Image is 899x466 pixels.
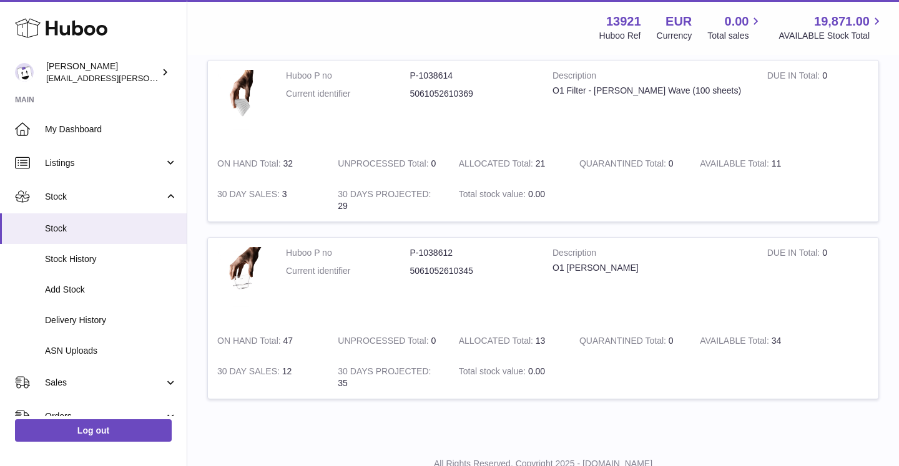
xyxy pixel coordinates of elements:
td: 0 [758,61,878,149]
dd: P-1038612 [410,247,534,259]
span: Delivery History [45,314,177,326]
dd: 5061052610369 [410,88,534,100]
span: 0.00 [528,189,545,199]
a: Log out [15,419,172,442]
td: 47 [208,326,328,356]
strong: 30 DAYS PROJECTED [338,366,431,379]
div: [PERSON_NAME] [46,61,159,84]
strong: Total stock value [459,189,528,202]
td: 0 [328,148,449,179]
dt: Huboo P no [286,247,410,259]
span: Stock [45,191,164,203]
strong: DUE IN Total [767,70,822,84]
strong: AVAILABLE Total [700,336,771,349]
span: [EMAIL_ADDRESS][PERSON_NAME][DOMAIN_NAME] [46,73,250,83]
span: Stock [45,223,177,235]
dd: 5061052610345 [410,265,534,277]
span: Total sales [707,30,763,42]
td: 21 [449,148,570,179]
strong: ON HAND Total [217,158,283,172]
strong: 30 DAY SALES [217,189,282,202]
td: 0 [328,326,449,356]
span: ASN Uploads [45,345,177,357]
td: 3 [208,179,328,221]
span: Sales [45,377,164,389]
strong: AVAILABLE Total [700,158,771,172]
td: 13 [449,326,570,356]
strong: UNPROCESSED Total [338,158,431,172]
strong: 30 DAYS PROJECTED [338,189,431,202]
strong: EUR [666,13,692,30]
td: 32 [208,148,328,179]
span: 19,871.00 [814,13,870,30]
strong: 13921 [606,13,641,30]
strong: 30 DAY SALES [217,366,282,379]
img: europe@orea.uk [15,63,34,82]
strong: Description [553,70,749,85]
div: O1 [PERSON_NAME] [553,262,749,274]
strong: Total stock value [459,366,528,379]
img: product image [217,247,267,314]
span: Add Stock [45,284,177,296]
span: 0.00 [725,13,749,30]
strong: ON HAND Total [217,336,283,349]
td: 35 [328,356,449,399]
span: Listings [45,157,164,169]
img: product image [217,70,267,137]
dd: P-1038614 [410,70,534,82]
span: My Dashboard [45,124,177,135]
td: 0 [758,238,878,326]
strong: UNPROCESSED Total [338,336,431,349]
a: 19,871.00 AVAILABLE Stock Total [779,13,884,42]
strong: QUARANTINED Total [579,158,669,172]
span: AVAILABLE Stock Total [779,30,884,42]
div: Currency [657,30,692,42]
dt: Current identifier [286,265,410,277]
td: 34 [690,326,811,356]
td: 12 [208,356,328,399]
a: 0.00 Total sales [707,13,763,42]
strong: ALLOCATED Total [459,158,536,172]
strong: QUARANTINED Total [579,336,669,349]
div: Huboo Ref [599,30,641,42]
dt: Current identifier [286,88,410,100]
span: Stock History [45,253,177,265]
dt: Huboo P no [286,70,410,82]
strong: ALLOCATED Total [459,336,536,349]
span: 0.00 [528,366,545,376]
strong: DUE IN Total [767,248,822,261]
span: 0 [669,336,674,346]
div: O1 Filter - [PERSON_NAME] Wave (100 sheets) [553,85,749,97]
span: 0 [669,158,674,168]
strong: Description [553,247,749,262]
span: Orders [45,410,164,422]
td: 29 [328,179,449,221]
td: 11 [690,148,811,179]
